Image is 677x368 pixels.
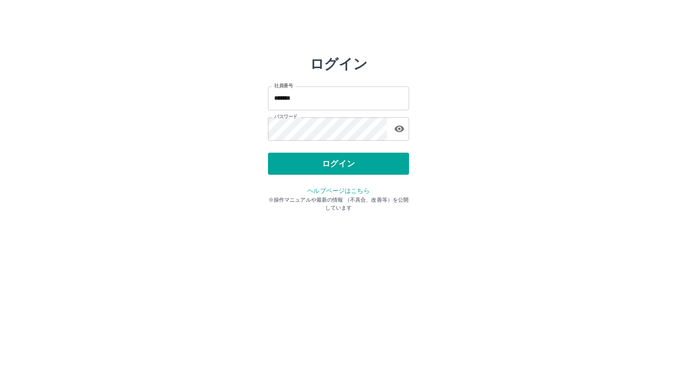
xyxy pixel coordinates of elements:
p: ※操作マニュアルや最新の情報 （不具合、改善等）を公開しています [268,196,409,212]
a: ヘルプページはこちら [307,187,369,194]
label: 社員番号 [274,83,293,89]
button: ログイン [268,153,409,175]
label: パスワード [274,113,298,120]
h2: ログイン [310,56,368,72]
